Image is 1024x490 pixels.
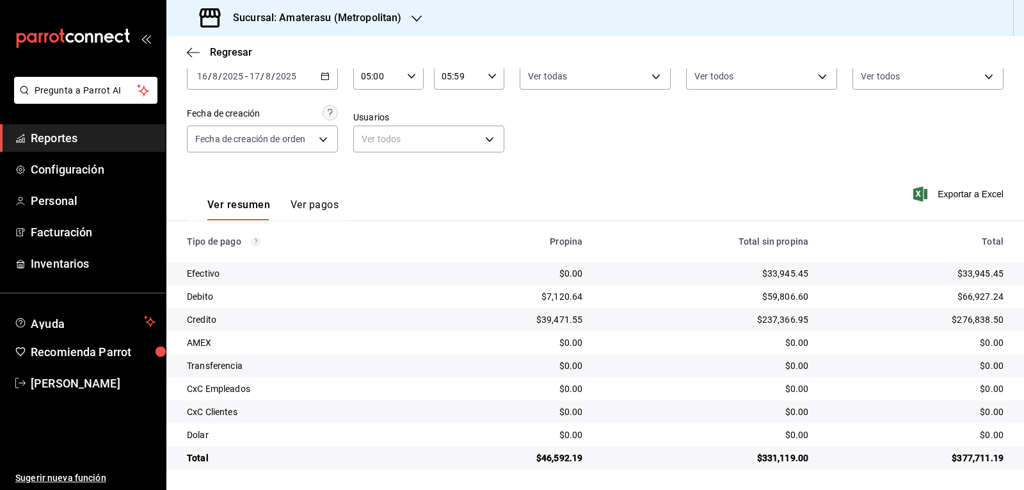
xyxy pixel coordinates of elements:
div: Propina [436,236,583,247]
span: / [271,71,275,81]
div: Tipo de pago [187,236,416,247]
span: - [245,71,248,81]
div: $0.00 [829,382,1004,395]
svg: Los pagos realizados con Pay y otras terminales son montos brutos. [252,237,260,246]
span: Ver todos [861,70,900,83]
div: $0.00 [603,382,808,395]
div: Transferencia [187,359,416,372]
button: Regresar [187,46,252,58]
div: CxC Empleados [187,382,416,395]
span: / [218,71,222,81]
span: Regresar [210,46,252,58]
div: $0.00 [436,336,583,349]
div: $39,471.55 [436,313,583,326]
div: $0.00 [436,405,583,418]
button: Exportar a Excel [916,186,1004,202]
span: Ver todas [528,70,567,83]
div: $331,119.00 [603,452,808,464]
span: Pregunta a Parrot AI [35,84,138,97]
div: $377,711.19 [829,452,1004,464]
span: Fecha de creación de orden [195,133,305,145]
span: Reportes [31,129,156,147]
label: Usuarios [353,113,504,122]
span: Configuración [31,161,156,178]
div: $0.00 [603,359,808,372]
input: -- [196,71,208,81]
div: Total sin propina [603,236,808,247]
span: Ayuda [31,314,139,329]
div: Total [829,236,1004,247]
div: $0.00 [829,336,1004,349]
div: $0.00 [436,359,583,372]
input: -- [212,71,218,81]
div: $0.00 [603,405,808,418]
div: $33,945.45 [603,267,808,280]
a: Pregunta a Parrot AI [9,93,157,106]
input: ---- [222,71,244,81]
span: Personal [31,192,156,209]
div: $7,120.64 [436,290,583,303]
span: [PERSON_NAME] [31,375,156,392]
span: Inventarios [31,255,156,272]
div: $0.00 [829,405,1004,418]
div: $276,838.50 [829,313,1004,326]
div: Dolar [187,429,416,441]
input: ---- [275,71,297,81]
div: $0.00 [436,429,583,441]
button: Ver resumen [207,199,270,220]
div: $46,592.19 [436,452,583,464]
div: $0.00 [829,429,1004,441]
div: $0.00 [603,429,808,441]
input: -- [249,71,260,81]
span: Recomienda Parrot [31,343,156,361]
span: Facturación [31,224,156,241]
div: $237,366.95 [603,313,808,326]
span: Ver todos [694,70,733,83]
div: $0.00 [436,267,583,280]
div: $33,945.45 [829,267,1004,280]
h3: Sucursal: Amaterasu (Metropolitan) [223,10,401,26]
div: navigation tabs [207,199,339,220]
div: $0.00 [436,382,583,395]
button: Pregunta a Parrot AI [14,77,157,104]
input: -- [265,71,271,81]
div: Debito [187,290,416,303]
div: Efectivo [187,267,416,280]
div: $66,927.24 [829,290,1004,303]
div: $0.00 [829,359,1004,372]
button: Ver pagos [291,199,339,220]
div: CxC Clientes [187,405,416,418]
span: / [208,71,212,81]
div: Credito [187,313,416,326]
div: Total [187,452,416,464]
div: $0.00 [603,336,808,349]
span: Sugerir nueva función [15,471,156,485]
div: Fecha de creación [187,107,260,120]
div: Ver todos [353,126,504,152]
div: AMEX [187,336,416,349]
button: open_drawer_menu [141,33,151,44]
span: / [260,71,264,81]
div: $59,806.60 [603,290,808,303]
